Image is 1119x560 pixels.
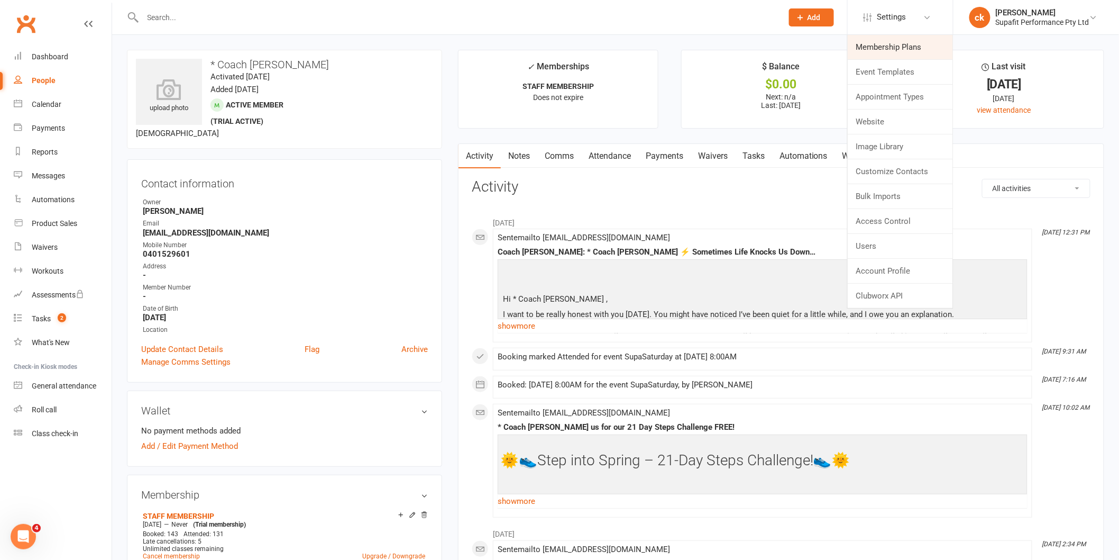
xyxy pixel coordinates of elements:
[141,405,428,417] h3: Wallet
[32,314,51,323] div: Tasks
[969,7,990,28] div: ck
[808,13,821,22] span: Add
[472,179,1090,195] h3: Activity
[32,52,68,61] div: Dashboard
[14,212,112,236] a: Product Sales
[498,423,1028,432] div: * Coach [PERSON_NAME] us for our 21 Day Steps Challenge FREE!
[14,140,112,164] a: Reports
[848,234,953,258] a: Users
[977,106,1031,114] a: view attendance
[13,11,39,37] a: Clubworx
[638,144,691,168] a: Payments
[143,538,425,545] div: Late cancellations: 5
[498,248,1028,257] div: Coach [PERSON_NAME]: * Coach [PERSON_NAME] ⚡ Sometimes Life Knocks Us Down…
[14,164,112,188] a: Messages
[14,236,112,259] a: Waivers
[32,291,84,299] div: Assessments
[1042,540,1086,548] i: [DATE] 2:34 PM
[32,405,57,414] div: Roll call
[691,93,872,110] p: Next: n/a Last: [DATE]
[14,374,112,398] a: General attendance kiosk mode
[527,62,534,72] i: ✓
[58,313,66,322] span: 2
[32,429,78,438] div: Class check-in
[32,195,75,204] div: Automations
[14,398,112,422] a: Roll call
[14,45,112,69] a: Dashboard
[32,267,63,275] div: Workouts
[500,293,1025,308] p: Hi * Coach [PERSON_NAME] ,
[140,10,775,25] input: Search...
[522,82,594,91] strong: STAFF MEMBERSHIP
[14,116,112,140] a: Payments
[143,219,428,229] div: Email
[498,353,1028,362] div: Booking marked Attended for event SupaSaturday at [DATE] 8:00AM
[32,338,70,347] div: What's New
[848,259,953,283] a: Account Profile
[141,424,428,437] li: No payment methods added
[362,553,425,560] a: Upgrade / Downgrade
[14,307,112,331] a: Tasks 2
[498,233,670,242] span: Sent email to [EMAIL_ADDRESS][DOMAIN_NAME]
[472,212,1090,229] li: [DATE]
[32,524,41,532] span: 4
[848,60,953,84] a: Event Templates
[848,134,953,159] a: Image Library
[835,144,885,168] a: Workouts
[914,79,1094,90] div: [DATE]
[32,76,56,85] div: People
[143,292,428,301] strong: -
[848,184,953,209] a: Bulk Imports
[691,144,735,168] a: Waivers
[14,331,112,355] a: What's New
[1042,229,1090,236] i: [DATE] 12:31 PM
[848,110,953,134] a: Website
[498,408,670,418] span: Sent email to [EMAIL_ADDRESS][DOMAIN_NAME]
[498,494,1028,509] a: show more
[143,240,428,250] div: Mobile Number
[848,209,953,233] a: Access Control
[32,171,65,180] div: Messages
[848,284,953,308] a: Clubworx API
[877,5,906,29] span: Settings
[136,59,433,70] h3: * Coach [PERSON_NAME]
[982,60,1026,79] div: Last visit
[143,553,200,560] a: Cancel membership
[143,261,428,272] div: Address
[1042,348,1086,355] i: [DATE] 9:31 AM
[143,283,428,293] div: Member Number
[1042,404,1090,411] i: [DATE] 10:02 AM
[143,197,428,207] div: Owner
[210,85,259,94] time: Added [DATE]
[141,489,428,501] h3: Membership
[184,530,224,538] span: Attended: 131
[762,60,800,79] div: $ Balance
[500,308,1025,323] p: I want to be really honest with you [DATE]. You might have noticed I’ve been quiet for a little w...
[32,124,65,132] div: Payments
[996,8,1089,17] div: [PERSON_NAME]
[533,93,583,102] span: Does not expire
[848,85,953,109] a: Appointment Types
[141,343,223,356] a: Update Contact Details
[171,521,188,528] span: Never
[143,249,428,259] strong: 0401529601
[210,72,270,82] time: Activated [DATE]
[1042,376,1086,383] i: [DATE] 7:16 AM
[11,524,36,549] iframe: Intercom live chat
[14,69,112,93] a: People
[735,144,772,168] a: Tasks
[136,79,202,114] div: upload photo
[32,148,58,156] div: Reports
[914,93,1094,104] div: [DATE]
[143,228,428,238] strong: [EMAIL_ADDRESS][DOMAIN_NAME]
[143,206,428,216] strong: [PERSON_NAME]
[136,129,219,138] span: [DEMOGRAPHIC_DATA]
[401,343,428,356] a: Archive
[14,188,112,212] a: Automations
[996,17,1089,27] div: Supafit Performance Pty Ltd
[500,493,1025,508] p: Hi * Coach [PERSON_NAME] ,
[210,101,283,125] span: Active member (trial active)
[848,159,953,184] a: Customize Contacts
[14,259,112,283] a: Workouts
[14,422,112,446] a: Class kiosk mode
